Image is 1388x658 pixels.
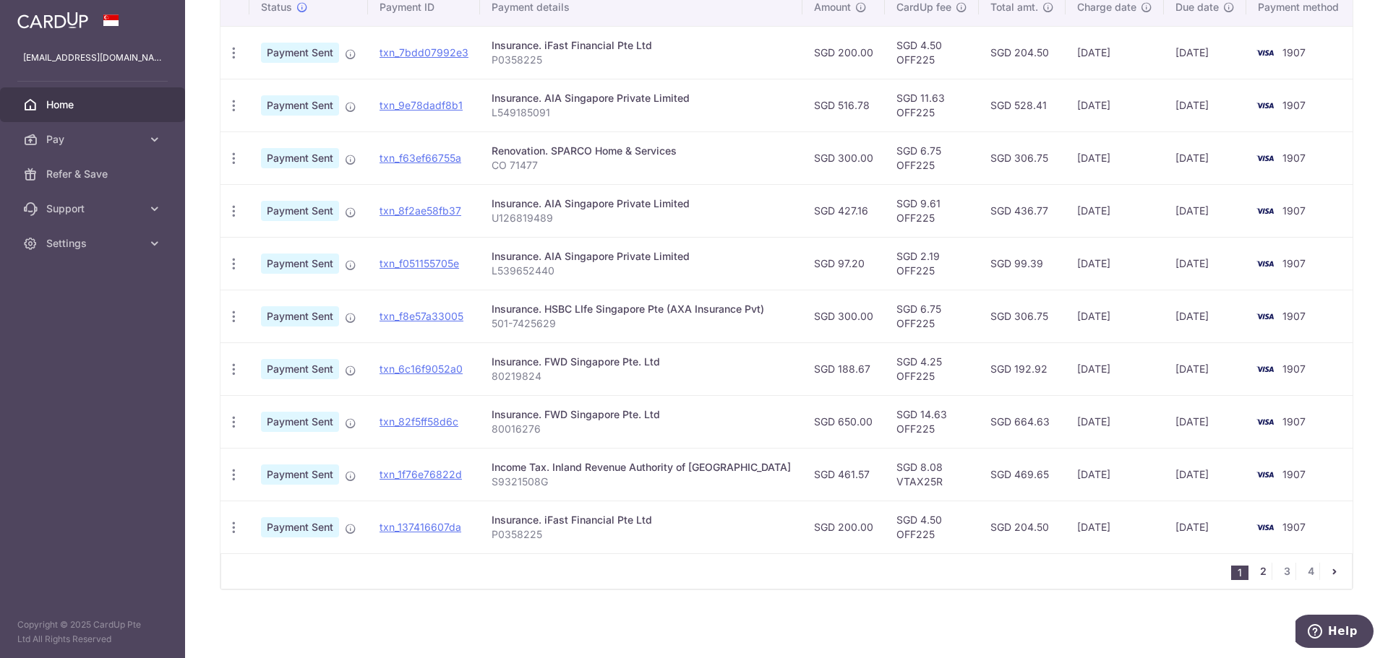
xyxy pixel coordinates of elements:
[492,460,791,475] div: Income Tax. Inland Revenue Authority of [GEOGRAPHIC_DATA]
[380,310,463,322] a: txn_f8e57a33005
[46,202,142,216] span: Support
[380,415,458,428] a: txn_82f5ff58d6c
[1251,150,1280,167] img: Bank Card
[1251,97,1280,114] img: Bank Card
[1066,79,1164,131] td: [DATE]
[492,91,791,105] div: Insurance. AIA Singapore Private Limited
[885,79,979,131] td: SGD 11.63 OFF225
[979,79,1066,131] td: SGD 528.41
[979,342,1066,395] td: SGD 192.92
[1251,44,1280,61] img: Bank Card
[46,167,142,181] span: Refer & Save
[1282,46,1306,59] span: 1907
[492,158,791,173] p: CO 71477
[1251,360,1280,378] img: Bank Card
[492,264,791,278] p: L539652440
[492,302,791,316] div: Insurance. HSBC LIfe Singapore Pte (AXA Insurance Pvt)
[261,517,339,537] span: Payment Sent
[46,98,142,112] span: Home
[261,254,339,274] span: Payment Sent
[979,448,1066,501] td: SGD 469.65
[979,237,1066,290] td: SGD 99.39
[1164,395,1246,448] td: [DATE]
[1282,310,1306,322] span: 1907
[979,395,1066,448] td: SGD 664.63
[802,184,885,237] td: SGD 427.16
[1066,342,1164,395] td: [DATE]
[380,363,463,375] a: txn_6c16f9052a0
[261,359,339,379] span: Payment Sent
[1164,131,1246,184] td: [DATE]
[380,46,468,59] a: txn_7bdd07992e3
[1164,79,1246,131] td: [DATE]
[885,501,979,553] td: SGD 4.50 OFF225
[1066,290,1164,342] td: [DATE]
[885,184,979,237] td: SGD 9.61 OFF225
[802,501,885,553] td: SGD 200.00
[885,448,979,501] td: SGD 8.08 VTAX25R
[1302,563,1319,580] a: 4
[885,26,979,79] td: SGD 4.50 OFF225
[885,237,979,290] td: SGD 2.19 OFF225
[492,249,791,264] div: Insurance. AIA Singapore Private Limited
[261,201,339,221] span: Payment Sent
[802,342,885,395] td: SGD 188.67
[1231,554,1352,589] nav: pager
[492,407,791,422] div: Insurance. FWD Singapore Pte. Ltd
[1251,202,1280,220] img: Bank Card
[46,236,142,251] span: Settings
[1295,615,1374,651] iframe: Opens a widget where you can find more information
[979,184,1066,237] td: SGD 436.77
[1066,26,1164,79] td: [DATE]
[492,369,791,384] p: 80219824
[979,26,1066,79] td: SGD 204.50
[261,95,339,116] span: Payment Sent
[261,412,339,432] span: Payment Sent
[261,464,339,485] span: Payment Sent
[1282,257,1306,269] span: 1907
[1164,448,1246,501] td: [DATE]
[1164,184,1246,237] td: [DATE]
[802,79,885,131] td: SGD 516.78
[1066,237,1164,290] td: [DATE]
[1164,501,1246,553] td: [DATE]
[261,43,339,63] span: Payment Sent
[885,342,979,395] td: SGD 4.25 OFF225
[1251,519,1280,536] img: Bank Card
[492,105,791,120] p: L549185091
[492,527,791,542] p: P0358225
[1066,131,1164,184] td: [DATE]
[885,395,979,448] td: SGD 14.63 OFF225
[1254,563,1272,580] a: 2
[261,306,339,326] span: Payment Sent
[492,355,791,369] div: Insurance. FWD Singapore Pte. Ltd
[1282,521,1306,533] span: 1907
[979,131,1066,184] td: SGD 306.75
[492,475,791,489] p: S9321508G
[1251,255,1280,272] img: Bank Card
[1066,448,1164,501] td: [DATE]
[1164,342,1246,395] td: [DATE]
[885,290,979,342] td: SGD 6.75 OFF225
[1164,290,1246,342] td: [DATE]
[492,513,791,527] div: Insurance. iFast Financial Pte Ltd
[1066,395,1164,448] td: [DATE]
[492,53,791,67] p: P0358225
[979,501,1066,553] td: SGD 204.50
[1282,204,1306,217] span: 1907
[380,152,461,164] a: txn_f63ef66755a
[261,148,339,168] span: Payment Sent
[380,99,463,111] a: txn_9e78dadf8b1
[1251,466,1280,483] img: Bank Card
[1164,237,1246,290] td: [DATE]
[23,51,162,65] p: [EMAIL_ADDRESS][DOMAIN_NAME]
[1231,566,1248,580] li: 1
[802,237,885,290] td: SGD 97.20
[492,316,791,331] p: 501-7425629
[492,211,791,225] p: U126819489
[380,468,462,480] a: txn_1f76e76822d
[802,26,885,79] td: SGD 200.00
[380,257,459,269] a: txn_f051155705e
[1251,308,1280,325] img: Bank Card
